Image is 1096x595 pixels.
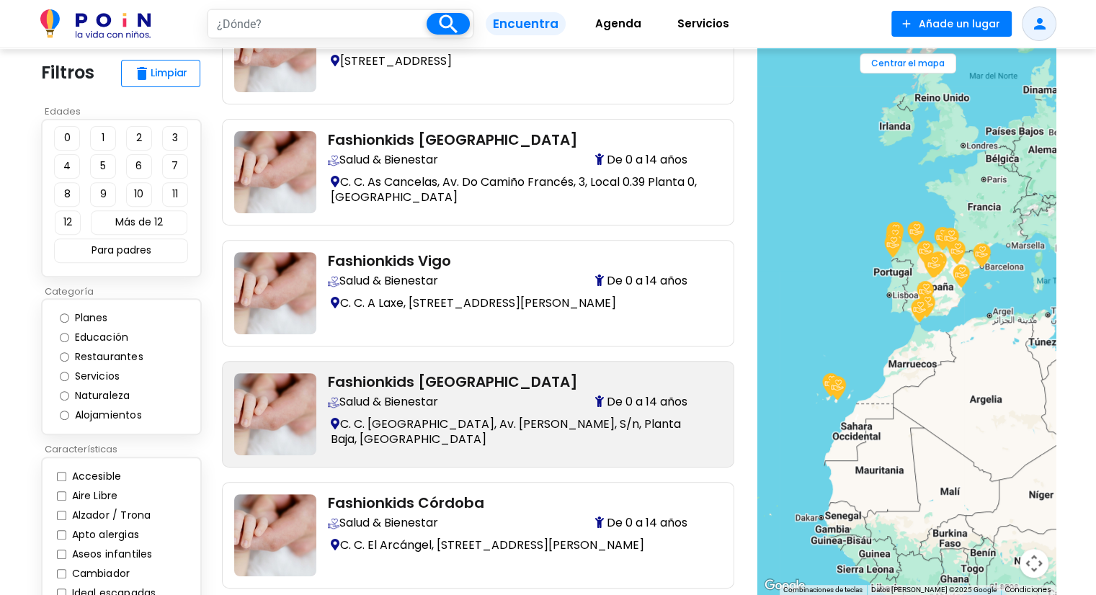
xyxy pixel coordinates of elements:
[971,243,994,267] div: Centric Barcelona
[328,393,438,411] span: Salud & Bienestar
[328,151,438,169] span: Salud & Bienestar
[922,254,945,277] div: Clínica Dermatológica Dr. Herrero
[71,349,158,364] label: Restaurantes
[90,126,116,151] button: 1
[68,469,122,484] label: Accesible
[71,330,143,345] label: Educación
[328,131,710,148] h2: Fashionkids [GEOGRAPHIC_DATA]
[121,60,200,87] button: deleteLimpiar
[589,12,648,35] span: Agenda
[945,241,968,264] div: Fashionkids Zaragoza
[328,292,710,313] p: C. C. A Laxe, [STREET_ADDRESS][PERSON_NAME]
[328,514,438,532] span: Salud & Bienestar
[826,377,849,400] div: Fashionkids 7 Palmas
[328,276,339,287] img: Busca centros de salud, clínicas, psicólogos y espacios de bienestar adaptados a las necesidades ...
[234,131,316,213] img: fashionkids-santiago-de-compostela
[826,376,849,399] div: Fashionkids Las Arenas
[922,254,945,277] div: Fashionkids Pozuelo de Alarcón
[71,408,156,423] label: Alojamientos
[931,227,954,250] div: Fashionkids Vitoria-Gasteiz
[871,586,997,594] span: Datos [PERSON_NAME] ©2025 Google
[927,251,950,274] div: Fashionkids Guadalajara
[474,6,577,42] a: Encuentra
[68,488,118,504] label: Aire Libre
[328,171,710,207] p: C. C. As Cancelas, Av. Do Camiño Francés, 3, Local 0.39 Planta 0, [GEOGRAPHIC_DATA]
[68,566,130,581] label: Cambiador
[234,494,722,576] a: fashionkids-cordoba Fashionkids Córdoba Busca centros de salud, clínicas, psicólogos y espacios d...
[54,182,80,207] button: 8
[234,252,316,334] img: fashionkids-vigo
[328,373,710,390] h2: Fashionkids [GEOGRAPHIC_DATA]
[234,252,722,334] a: fashionkids-vigo Fashionkids Vigo Busca centros de salud, clínicas, psicólogos y espacios de bien...
[54,154,80,179] button: 4
[671,12,736,35] span: Servicios
[234,373,722,455] a: fashionkids-guadalajara Fashionkids [GEOGRAPHIC_DATA] Busca centros de salud, clínicas, psicólogo...
[883,222,906,245] div: Centro Psicopedagógico Atempo
[328,518,339,529] img: Busca centros de salud, clínicas, psicólogos y espacios de bienestar adaptados a las necesidades ...
[68,547,153,562] label: Aseos infantiles
[914,281,937,304] div: Fashionkids Córdoba
[68,508,151,523] label: Alzador / Trona
[162,182,188,207] button: 11
[208,10,427,37] input: ¿Dónde?
[486,12,566,36] span: Encuentra
[435,12,460,37] i: search
[950,264,973,287] div: Fashionkids El Saler
[328,534,710,555] p: C. C. El Arcángel, [STREET_ADDRESS][PERSON_NAME]
[595,393,710,411] span: De 0 a 14 años
[577,6,659,42] a: Agenda
[595,151,710,169] span: De 0 a 14 años
[1005,584,1051,595] a: Condiciones (se abre en una nueva pestaña)
[924,254,947,277] div: Fashionkids Torrejón de Ardoz
[915,294,938,317] div: Origen Espacio de Bienestar
[234,131,722,213] a: fashionkids-santiago-de-compostela Fashionkids [GEOGRAPHIC_DATA] Busca centros de salud, clínicas...
[328,413,710,449] p: C. C. [GEOGRAPHIC_DATA], Av. [PERSON_NAME], S/n, Planta Baja, [GEOGRAPHIC_DATA]
[328,397,339,408] img: Busca centros de salud, clínicas, psicólogos y espacios de bienestar adaptados a las necesidades ...
[41,104,210,119] p: Edades
[819,373,842,396] div: Fashionkids Santa Cruz de Tenerife
[883,227,906,250] div: Fashionkids Santiago de Compostela
[54,126,80,151] button: 0
[761,576,808,595] a: Abrir esta área en Google Maps (se abre en una ventana nueva)
[328,50,710,71] p: [STREET_ADDRESS]
[234,373,316,455] img: fashionkids-guadalajara
[328,272,438,290] span: Salud & Bienestar
[71,310,122,326] label: Planes
[891,11,1012,37] button: Añade un lugar
[922,254,945,277] div: Pilar Ferreiro - Asesoramiento a familias
[595,272,710,290] span: De 0 a 14 años
[921,253,944,276] div: Fashionkids Majadahonda
[783,585,863,595] button: Combinaciones de teclas
[328,494,710,511] h2: Fashionkids Córdoba
[162,126,188,151] button: 3
[921,254,944,277] div: Fashionkids Alarcón
[234,10,316,92] img: crece-bien
[90,154,116,179] button: 5
[126,182,152,207] button: 10
[41,442,210,457] p: Características
[126,154,152,179] button: 6
[904,221,927,244] div: Fashionkids Oviedo
[71,388,145,403] label: Naturaleza
[41,60,94,86] p: Filtros
[68,527,139,542] label: Apto alergias
[595,514,710,532] span: De 0 a 14 años
[133,65,151,82] span: delete
[914,241,937,264] div: Fashionkids Valladolid
[54,238,188,263] button: Para padres
[91,210,187,235] button: Más de 12
[234,494,316,576] img: fashionkids-cordoba
[1020,549,1048,578] button: Controles de visualización del mapa
[970,243,993,267] div: Fashionkids Hospitalet de Llobregat
[328,155,339,166] img: Busca centros de salud, clínicas, psicólogos y espacios de bienestar adaptados a las necesidades ...
[41,285,210,299] p: Categoría
[881,234,904,257] div: Fashionkids Vigo
[860,53,956,73] button: Centrar el mapa
[126,126,152,151] button: 2
[922,254,945,277] div: Centro de Bienestar y Desarrollo Infantil CUBOS
[55,210,81,235] button: 12
[761,576,808,595] img: Google
[328,252,710,269] h2: Fashionkids Vigo
[234,10,722,92] a: crece-bien Crece Bien Busca centros de salud, clínicas, psicólogos y espacios de bienestar adapta...
[922,253,945,276] div: Hospital La Paz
